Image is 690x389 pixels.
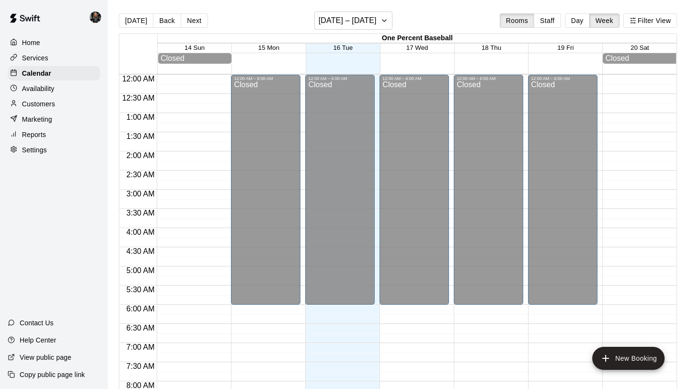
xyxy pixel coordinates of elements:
[531,81,595,308] div: Closed
[8,81,100,96] a: Availability
[22,114,52,124] p: Marketing
[124,228,157,236] span: 4:00 AM
[314,11,392,30] button: [DATE] – [DATE]
[457,76,520,81] div: 12:00 AM – 6:00 AM
[234,76,298,81] div: 12:00 AM – 6:00 AM
[623,13,677,28] button: Filter View
[631,44,649,51] button: 20 Sat
[119,13,153,28] button: [DATE]
[308,81,372,308] div: Closed
[305,75,375,305] div: 12:00 AM – 6:00 AM: Closed
[592,347,665,370] button: add
[605,54,674,63] div: Closed
[20,353,71,362] p: View public page
[8,66,100,80] a: Calendar
[158,34,677,43] div: One Percent Baseball
[124,190,157,198] span: 3:00 AM
[20,318,54,328] p: Contact Us
[22,69,51,78] p: Calendar
[181,13,207,28] button: Next
[124,247,157,255] span: 4:30 AM
[258,44,279,51] button: 15 Mon
[120,94,157,102] span: 12:30 AM
[22,38,40,47] p: Home
[22,84,55,93] p: Availability
[457,81,520,308] div: Closed
[231,75,300,305] div: 12:00 AM – 6:00 AM: Closed
[234,81,298,308] div: Closed
[161,54,229,63] div: Closed
[124,113,157,121] span: 1:00 AM
[20,370,85,379] p: Copy public page link
[454,75,523,305] div: 12:00 AM – 6:00 AM: Closed
[308,76,372,81] div: 12:00 AM – 6:00 AM
[88,8,108,27] div: Garrett & Sean 1on1 Lessons
[382,76,446,81] div: 12:00 AM – 6:00 AM
[184,44,205,51] button: 14 Sun
[565,13,590,28] button: Day
[20,335,56,345] p: Help Center
[382,81,446,308] div: Closed
[333,44,353,51] button: 16 Tue
[22,99,55,109] p: Customers
[531,76,595,81] div: 12:00 AM – 6:00 AM
[22,145,47,155] p: Settings
[8,35,100,50] a: Home
[8,127,100,142] a: Reports
[124,171,157,179] span: 2:30 AM
[589,13,620,28] button: Week
[500,13,534,28] button: Rooms
[8,97,100,111] a: Customers
[124,286,157,294] span: 5:30 AM
[8,143,100,157] a: Settings
[379,75,449,305] div: 12:00 AM – 6:00 AM: Closed
[124,151,157,160] span: 2:00 AM
[319,14,377,27] h6: [DATE] – [DATE]
[124,343,157,351] span: 7:00 AM
[534,13,561,28] button: Staff
[124,266,157,275] span: 5:00 AM
[124,324,157,332] span: 6:30 AM
[22,53,48,63] p: Services
[124,132,157,140] span: 1:30 AM
[482,44,501,51] button: 18 Thu
[8,112,100,126] a: Marketing
[22,130,46,139] p: Reports
[557,44,574,51] button: 19 Fri
[528,75,598,305] div: 12:00 AM – 6:00 AM: Closed
[124,209,157,217] span: 3:30 AM
[153,13,181,28] button: Back
[120,75,157,83] span: 12:00 AM
[90,11,101,23] img: Garrett & Sean 1on1 Lessons
[8,51,100,65] a: Services
[124,362,157,370] span: 7:30 AM
[406,44,428,51] button: 17 Wed
[124,305,157,313] span: 6:00 AM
